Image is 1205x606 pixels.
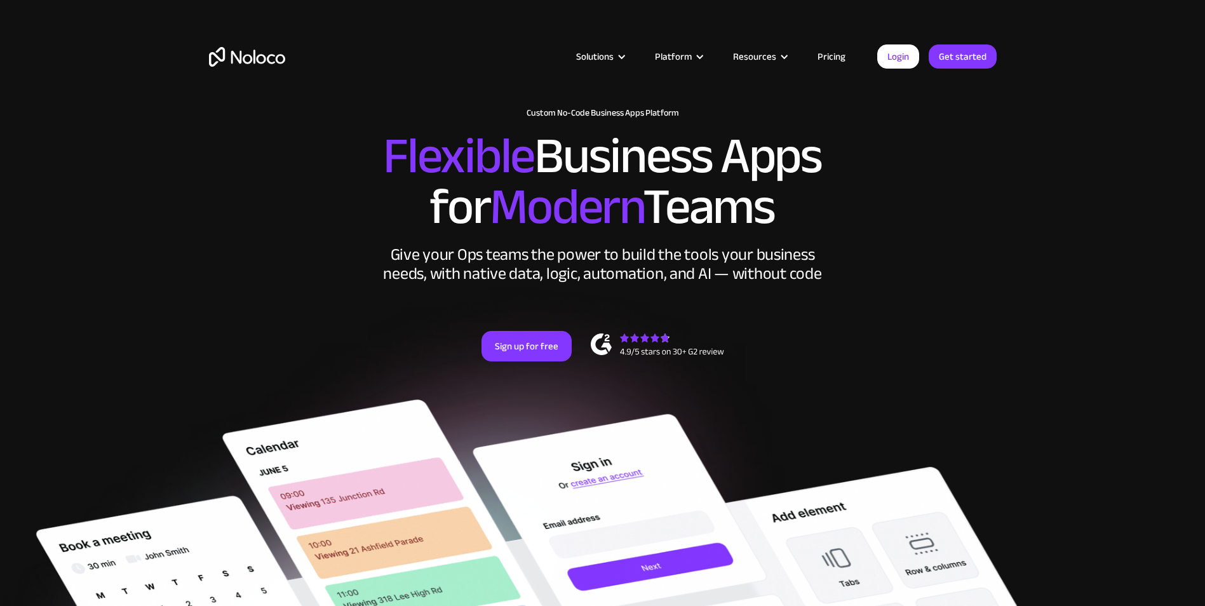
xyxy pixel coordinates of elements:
[481,331,572,361] a: Sign up for free
[639,48,717,65] div: Platform
[929,44,997,69] a: Get started
[877,44,919,69] a: Login
[802,48,861,65] a: Pricing
[380,245,825,283] div: Give your Ops teams the power to build the tools your business needs, with native data, logic, au...
[733,48,776,65] div: Resources
[209,47,285,67] a: home
[576,48,614,65] div: Solutions
[209,131,997,232] h2: Business Apps for Teams
[490,159,643,254] span: Modern
[560,48,639,65] div: Solutions
[717,48,802,65] div: Resources
[383,109,534,203] span: Flexible
[655,48,692,65] div: Platform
